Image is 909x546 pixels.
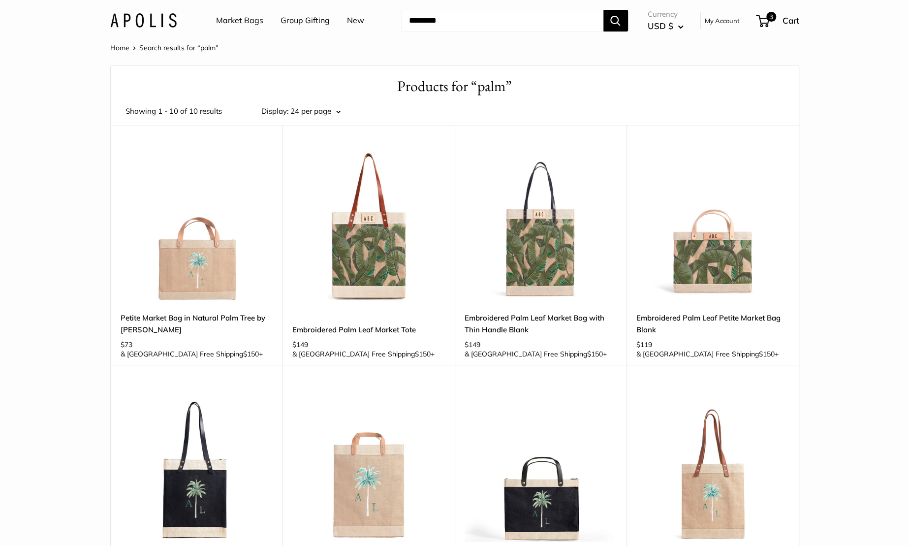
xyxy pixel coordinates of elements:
[759,350,775,358] span: $150
[648,18,684,34] button: USD $
[465,389,617,542] img: Petite Market Bag in Black Palm Tree by Amy Logsdon
[290,104,341,118] button: 24 per page
[139,43,219,52] span: Search results for “palm”
[292,351,435,357] span: & [GEOGRAPHIC_DATA] Free Shipping +
[121,351,263,357] span: & [GEOGRAPHIC_DATA] Free Shipping +
[705,15,740,27] a: My Account
[465,150,617,303] a: description_Each bag takes 8-hours to handcraft thanks to our artisan cooperative.description_A m...
[121,389,273,542] img: Market Tote in Black Palm Tree by Amy Logsdon
[125,104,222,118] span: Showing 1 - 10 of 10 results
[347,13,364,28] a: New
[603,10,628,32] button: Search
[757,13,799,29] a: 3 Cart
[401,10,603,32] input: Search...
[636,389,789,542] img: description_This is a limited edition artist collaboration with Watercolorist Amy Logsdon
[465,389,617,542] a: Petite Market Bag in Black Palm Tree by Amy LogsdonPetite Market Bag in Black Palm Tree by Amy Lo...
[636,150,789,303] a: description_Each bag takes 8-hours to handcraft thanks to our artisan cooperative.Embroidered Pal...
[125,76,784,97] h1: Products for “palm”
[121,150,273,303] img: description_This is a limited edition artist collaboration with Watercolorist Amy Logsdon
[110,41,219,54] nav: Breadcrumb
[636,389,789,542] a: description_This is a limited edition artist collaboration with Watercolorist Amy LogsdonMarket T...
[783,15,799,26] span: Cart
[290,106,331,116] span: 24 per page
[292,389,445,542] img: description_This is a limited edition artist collaboration with Watercolorist Amy Logsdon
[121,312,273,335] a: Petite Market Bag in Natural Palm Tree by [PERSON_NAME]
[292,324,445,335] a: Embroidered Palm Leaf Market Tote
[465,150,617,303] img: description_Each bag takes 8-hours to handcraft thanks to our artisan cooperative.
[121,340,132,349] span: $73
[110,13,177,28] img: Apolis
[465,351,607,357] span: & [GEOGRAPHIC_DATA] Free Shipping +
[766,12,776,22] span: 3
[465,312,617,335] a: Embroidered Palm Leaf Market Bag with Thin Handle Blank
[648,7,684,21] span: Currency
[292,150,445,303] img: Embroidered Palm Leaf Market Tote
[648,21,673,31] span: USD $
[110,43,129,52] a: Home
[636,351,779,357] span: & [GEOGRAPHIC_DATA] Free Shipping +
[121,389,273,542] a: Market Tote in Black Palm Tree by Amy LogsdonMarket Tote in Black Palm Tree by Amy Logsdon
[465,340,480,349] span: $149
[587,350,603,358] span: $150
[216,13,263,28] a: Market Bags
[292,389,445,542] a: description_This is a limited edition artist collaboration with Watercolorist Amy LogsdonMarket B...
[636,312,789,335] a: Embroidered Palm Leaf Petite Market Bag Blank
[636,340,652,349] span: $119
[292,340,308,349] span: $149
[243,350,259,358] span: $150
[636,150,789,303] img: description_Each bag takes 8-hours to handcraft thanks to our artisan cooperative.
[121,150,273,303] a: description_This is a limited edition artist collaboration with Watercolorist Amy LogsdonPetite M...
[292,150,445,303] a: Embroidered Palm Leaf Market Totedescription_A multi-layered motif with eight varying thread colors.
[415,350,431,358] span: $150
[281,13,330,28] a: Group Gifting
[261,104,288,118] label: Display:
